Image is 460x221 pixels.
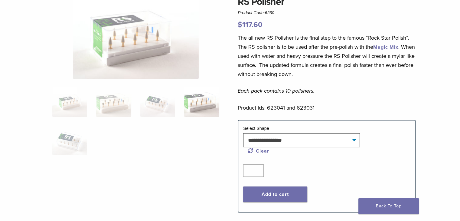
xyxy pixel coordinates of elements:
[184,87,219,117] img: RS Polisher - Image 4
[248,148,269,154] a: Clear
[243,186,307,202] button: Add to cart
[358,198,419,214] a: Back To Top
[265,10,274,15] span: 6230
[238,103,416,112] p: Product Ids: 623041 and 623031
[238,20,242,29] span: $
[373,44,398,50] a: Magic Mix
[52,125,87,155] img: RS Polisher - Image 5
[238,20,263,29] bdi: 117.60
[238,33,416,79] p: The all new RS Polisher is the final step to the famous “Rock Star Polish”. The RS polisher is to...
[238,10,274,15] span: Product Code:
[96,87,131,117] img: RS Polisher - Image 2
[243,126,269,131] label: Select Shape
[52,87,87,117] img: RS-Polihser-Cup-3-324x324.jpg
[140,87,175,117] img: RS Polisher - Image 3
[238,87,315,94] em: Each pack contains 10 polishers.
